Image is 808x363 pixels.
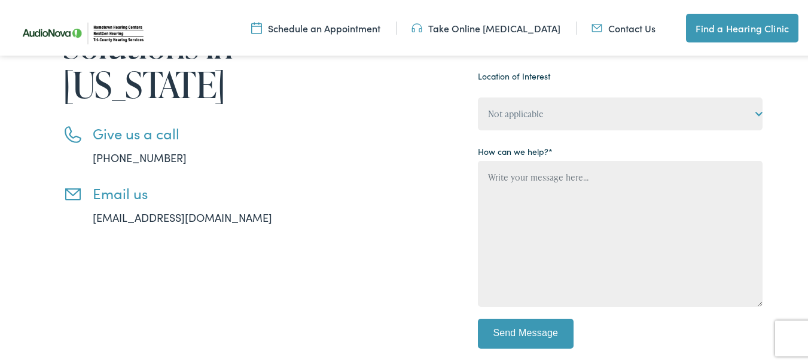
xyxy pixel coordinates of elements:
[251,20,262,33] img: utility icon
[411,20,560,33] a: Take Online [MEDICAL_DATA]
[591,20,602,33] img: utility icon
[478,144,553,156] label: How can we help?
[478,317,574,347] input: Send Message
[478,68,550,81] label: Location of Interest
[411,20,422,33] img: utility icon
[93,183,308,200] h3: Email us
[686,12,798,41] a: Find a Hearing Clinic
[591,20,655,33] a: Contact Us
[93,148,187,163] a: [PHONE_NUMBER]
[93,208,272,223] a: [EMAIL_ADDRESS][DOMAIN_NAME]
[251,20,380,33] a: Schedule an Appointment
[93,123,308,141] h3: Give us a call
